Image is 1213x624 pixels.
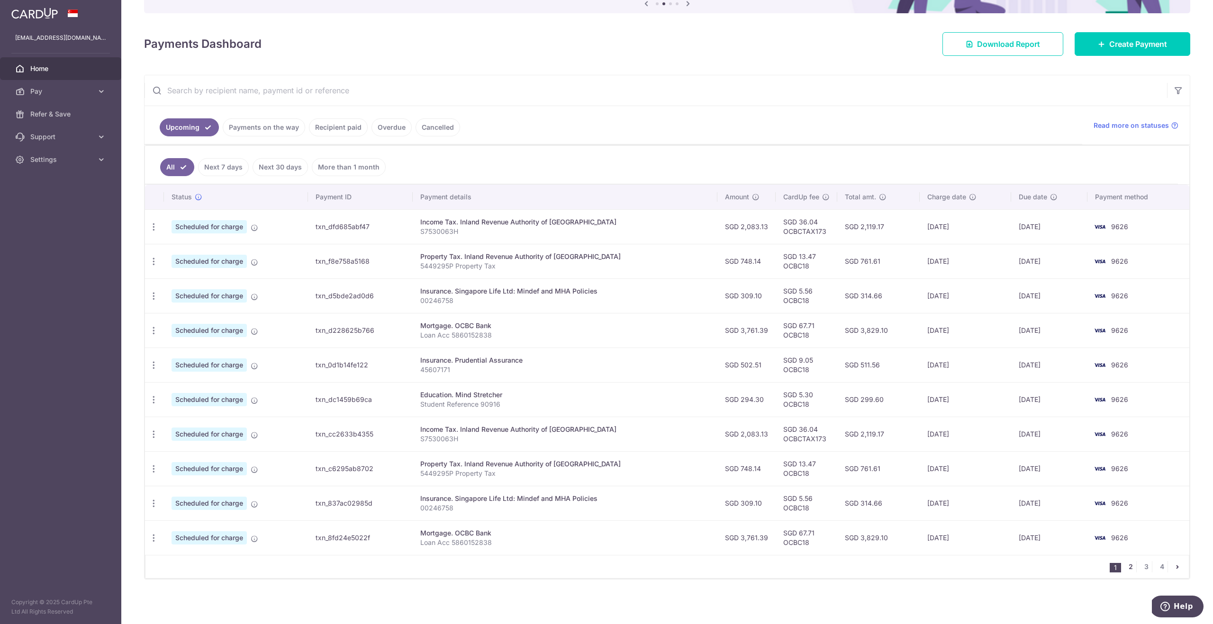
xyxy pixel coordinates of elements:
a: All [160,158,194,176]
span: Charge date [927,192,966,202]
td: txn_d228625b766 [308,313,413,348]
img: Bank Card [1090,428,1109,440]
span: Scheduled for charge [172,428,247,441]
span: 9626 [1111,292,1128,300]
p: 5449295P Property Tax [420,261,710,271]
div: Income Tax. Inland Revenue Authority of [GEOGRAPHIC_DATA] [420,425,710,434]
img: Bank Card [1090,498,1109,509]
span: Refer & Save [30,109,93,119]
img: Bank Card [1090,532,1109,544]
p: Loan Acc 5860152838 [420,330,710,340]
td: SGD 511.56 [837,348,920,382]
span: 9626 [1111,326,1128,334]
a: Next 30 days [253,158,308,176]
div: Insurance. Singapore Life Ltd: Mindef and MHA Policies [420,494,710,503]
p: Loan Acc 5860152838 [420,538,710,547]
td: [DATE] [920,244,1011,278]
a: Cancelled [416,118,460,136]
a: 4 [1156,561,1168,572]
span: 9626 [1111,534,1128,542]
span: Scheduled for charge [172,462,247,475]
a: More than 1 month [312,158,386,176]
span: Home [30,64,93,73]
a: Create Payment [1075,32,1190,56]
td: SGD 2,083.13 [717,417,776,451]
img: Bank Card [1090,463,1109,474]
td: [DATE] [920,486,1011,520]
td: txn_837ac02985d [308,486,413,520]
span: Create Payment [1109,38,1167,50]
td: SGD 67.71 OCBC18 [776,520,837,555]
td: SGD 36.04 OCBCTAX173 [776,209,837,244]
td: [DATE] [1011,382,1087,417]
td: SGD 3,829.10 [837,313,920,348]
td: SGD 67.71 OCBC18 [776,313,837,348]
td: SGD 5.56 OCBC18 [776,486,837,520]
td: SGD 3,761.39 [717,313,776,348]
td: SGD 3,761.39 [717,520,776,555]
p: 00246758 [420,296,710,305]
td: txn_dc1459b69ca [308,382,413,417]
span: CardUp fee [783,192,819,202]
td: [DATE] [920,278,1011,313]
img: Bank Card [1090,290,1109,302]
td: txn_c6295ab8702 [308,451,413,486]
td: [DATE] [1011,520,1087,555]
td: SGD 748.14 [717,451,776,486]
th: Payment method [1087,185,1189,209]
td: txn_f8e758a5168 [308,244,413,278]
span: Scheduled for charge [172,255,247,268]
td: txn_0d1b14fe122 [308,348,413,382]
td: [DATE] [1011,209,1087,244]
td: txn_8fd24e5022f [308,520,413,555]
p: Student Reference 90916 [420,400,710,409]
div: Insurance. Prudential Assurance [420,356,710,365]
td: [DATE] [1011,278,1087,313]
span: 9626 [1111,395,1128,403]
td: SGD 13.47 OCBC18 [776,244,837,278]
td: SGD 2,119.17 [837,209,920,244]
td: txn_dfd685abf47 [308,209,413,244]
span: Amount [725,192,749,202]
span: Read more on statuses [1094,121,1169,130]
td: [DATE] [920,313,1011,348]
div: Income Tax. Inland Revenue Authority of [GEOGRAPHIC_DATA] [420,217,710,227]
td: SGD 13.47 OCBC18 [776,451,837,486]
span: Download Report [977,38,1040,50]
span: 9626 [1111,257,1128,265]
span: 9626 [1111,499,1128,507]
span: Due date [1019,192,1047,202]
span: Support [30,132,93,142]
li: 1 [1110,563,1121,572]
div: Insurance. Singapore Life Ltd: Mindef and MHA Policies [420,286,710,296]
span: Scheduled for charge [172,393,247,406]
td: [DATE] [1011,486,1087,520]
span: Pay [30,87,93,96]
img: Bank Card [1090,359,1109,371]
span: Scheduled for charge [172,497,247,510]
div: Property Tax. Inland Revenue Authority of [GEOGRAPHIC_DATA] [420,252,710,261]
span: Scheduled for charge [172,220,247,233]
div: Property Tax. Inland Revenue Authority of [GEOGRAPHIC_DATA] [420,459,710,469]
p: 45607171 [420,365,710,374]
a: Read more on statuses [1094,121,1178,130]
p: 00246758 [420,503,710,513]
td: SGD 748.14 [717,244,776,278]
th: Payment details [413,185,718,209]
h4: Payments Dashboard [144,36,262,53]
p: S7530063H [420,227,710,236]
td: SGD 5.56 OCBC18 [776,278,837,313]
img: Bank Card [1090,325,1109,336]
span: Settings [30,155,93,164]
span: 9626 [1111,361,1128,369]
span: Scheduled for charge [172,531,247,544]
td: [DATE] [1011,348,1087,382]
a: 2 [1125,561,1136,572]
img: Bank Card [1090,256,1109,267]
span: Scheduled for charge [172,324,247,337]
span: Status [172,192,192,202]
td: [DATE] [920,417,1011,451]
span: Total amt. [845,192,876,202]
img: Bank Card [1090,221,1109,232]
